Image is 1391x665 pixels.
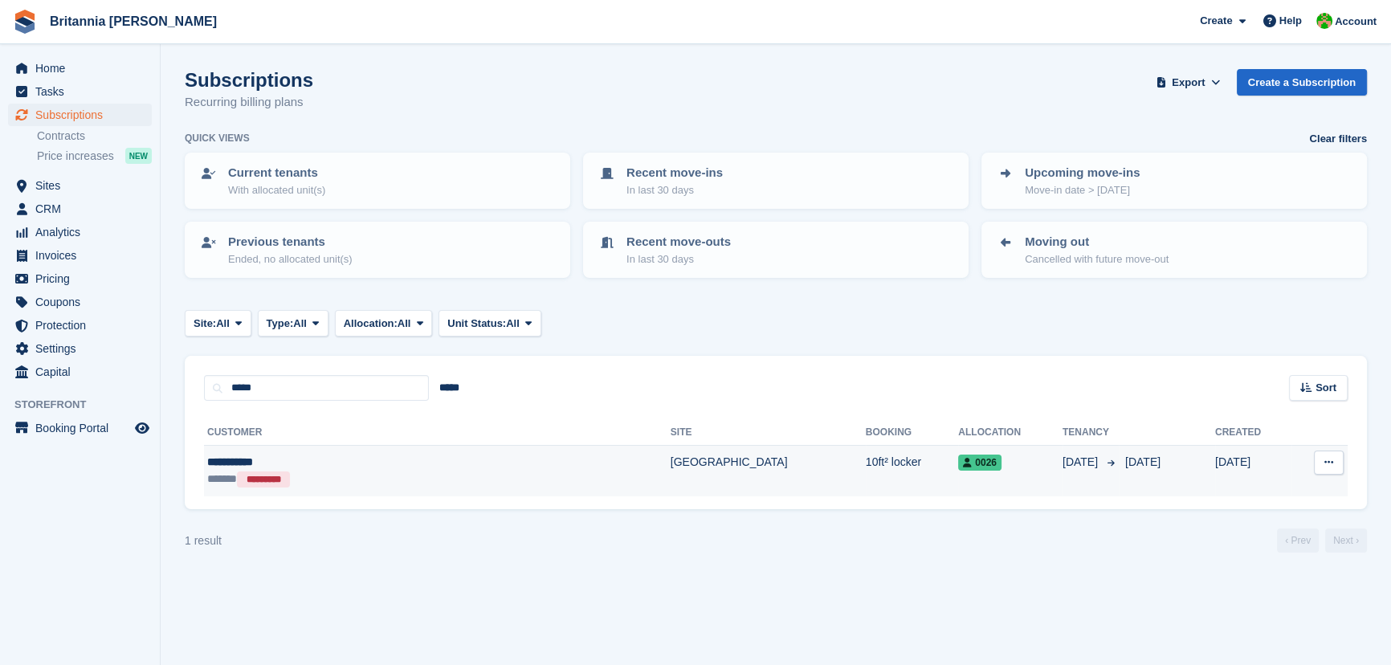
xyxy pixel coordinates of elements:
[958,455,1001,471] span: 0026
[228,164,325,182] p: Current tenants
[1277,528,1319,553] a: Previous
[398,316,411,332] span: All
[258,310,328,337] button: Type: All
[626,251,731,267] p: In last 30 days
[35,80,132,103] span: Tasks
[8,57,152,80] a: menu
[35,291,132,313] span: Coupons
[1215,420,1291,446] th: Created
[1172,75,1205,91] span: Export
[671,420,866,446] th: Site
[35,267,132,290] span: Pricing
[185,310,251,337] button: Site: All
[8,221,152,243] a: menu
[8,174,152,197] a: menu
[35,417,132,439] span: Booking Portal
[1063,420,1119,446] th: Tenancy
[185,93,313,112] p: Recurring billing plans
[194,316,216,332] span: Site:
[37,147,152,165] a: Price increases NEW
[447,316,506,332] span: Unit Status:
[8,80,152,103] a: menu
[35,198,132,220] span: CRM
[216,316,230,332] span: All
[204,420,671,446] th: Customer
[866,420,958,446] th: Booking
[1025,233,1169,251] p: Moving out
[1125,455,1161,468] span: [DATE]
[228,233,353,251] p: Previous tenants
[335,310,433,337] button: Allocation: All
[35,221,132,243] span: Analytics
[228,182,325,198] p: With allocated unit(s)
[35,314,132,337] span: Protection
[8,244,152,267] a: menu
[43,8,223,35] a: Britannia [PERSON_NAME]
[267,316,294,332] span: Type:
[1335,14,1377,30] span: Account
[8,314,152,337] a: menu
[439,310,540,337] button: Unit Status: All
[8,198,152,220] a: menu
[1316,380,1336,396] span: Sort
[1274,528,1370,553] nav: Page
[185,131,250,145] h6: Quick views
[958,420,1063,446] th: Allocation
[1215,446,1291,497] td: [DATE]
[983,223,1365,276] a: Moving out Cancelled with future move-out
[35,361,132,383] span: Capital
[125,148,152,164] div: NEW
[37,149,114,164] span: Price increases
[35,104,132,126] span: Subscriptions
[1316,13,1332,29] img: Wendy Thorp
[35,174,132,197] span: Sites
[626,164,723,182] p: Recent move-ins
[1309,131,1367,147] a: Clear filters
[585,223,967,276] a: Recent move-outs In last 30 days
[1237,69,1367,96] a: Create a Subscription
[35,337,132,360] span: Settings
[983,154,1365,207] a: Upcoming move-ins Move-in date > [DATE]
[866,446,958,497] td: 10ft² locker
[13,10,37,34] img: stora-icon-8386f47178a22dfd0bd8f6a31ec36ba5ce8667c1dd55bd0f319d3a0aa187defe.svg
[626,233,731,251] p: Recent move-outs
[8,291,152,313] a: menu
[14,397,160,413] span: Storefront
[1025,182,1140,198] p: Move-in date > [DATE]
[1153,69,1224,96] button: Export
[185,532,222,549] div: 1 result
[1063,454,1101,471] span: [DATE]
[186,154,569,207] a: Current tenants With allocated unit(s)
[1325,528,1367,553] a: Next
[8,104,152,126] a: menu
[8,361,152,383] a: menu
[37,129,152,144] a: Contracts
[8,267,152,290] a: menu
[35,57,132,80] span: Home
[133,418,152,438] a: Preview store
[1279,13,1302,29] span: Help
[293,316,307,332] span: All
[185,69,313,91] h1: Subscriptions
[228,251,353,267] p: Ended, no allocated unit(s)
[1200,13,1232,29] span: Create
[8,337,152,360] a: menu
[1025,251,1169,267] p: Cancelled with future move-out
[671,446,866,497] td: [GEOGRAPHIC_DATA]
[344,316,398,332] span: Allocation:
[626,182,723,198] p: In last 30 days
[8,417,152,439] a: menu
[506,316,520,332] span: All
[1025,164,1140,182] p: Upcoming move-ins
[35,244,132,267] span: Invoices
[585,154,967,207] a: Recent move-ins In last 30 days
[186,223,569,276] a: Previous tenants Ended, no allocated unit(s)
